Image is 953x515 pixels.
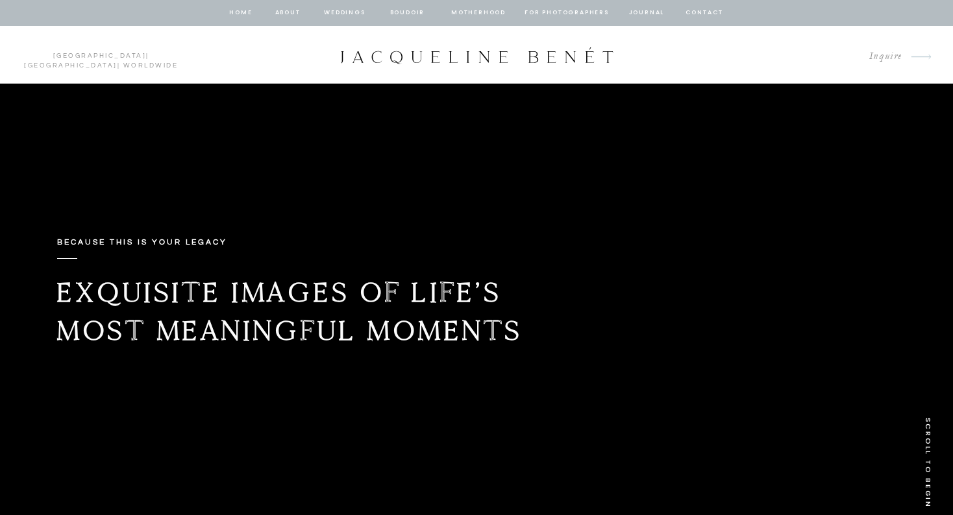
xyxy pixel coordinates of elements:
[229,7,253,19] a: home
[859,48,902,66] a: Inquire
[18,51,184,59] p: | | Worldwide
[626,7,667,19] a: journal
[57,238,227,246] b: Because this is your legacy
[24,62,118,69] a: [GEOGRAPHIC_DATA]
[684,7,725,19] a: contact
[451,7,505,19] a: Motherhood
[56,275,523,348] b: Exquisite images of life’s most meaningful moments
[389,7,426,19] a: BOUDOIR
[53,53,147,59] a: [GEOGRAPHIC_DATA]
[274,7,301,19] a: about
[323,7,367,19] a: Weddings
[525,7,609,19] a: for photographers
